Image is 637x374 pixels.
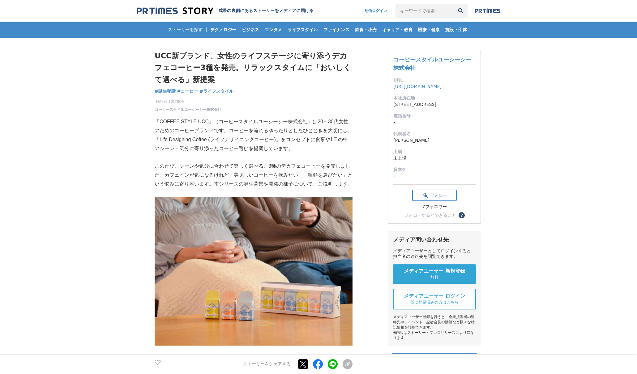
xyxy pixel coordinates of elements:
[416,22,442,38] a: 医療・健康
[393,131,476,137] dt: 代表者名
[155,162,353,188] p: このたび、シーンや気分に合わせて楽しく選べる、3種のデカフェコーヒーを発売しました。カフェインが気になるけれど「美味しいコーヒーを飲みたい」「種類を選びたい」という悩みに寄り添います。本シリーズ...
[404,293,465,300] span: メディアユーザー ログイン
[410,300,459,305] span: 既に登録済みの方はこちら
[321,27,352,32] span: ファイナンス
[208,22,239,38] a: テクノロジー
[395,4,454,18] input: キーワードで検索
[155,117,353,153] p: 「COFFEE STYLE UCC」（コーヒースタイルユーシーシー株式会社）は20～30代女性のためのコーヒーブランドです。コーヒーを淹れるゆったりとしたひとときを大切にし、「Life Desi...
[393,101,476,108] dd: [STREET_ADDRESS]
[393,248,476,259] div: メディアユーザーとしてログインすると、担当者の連絡先を閲覧できます。
[430,275,438,280] span: 無料
[262,22,284,38] a: エンタメ
[380,22,415,38] a: キャリア・教育
[137,7,213,15] img: 成果の裏側にあるストーリーをメディアに届ける
[393,56,471,71] a: コーヒースタイルユーシーシー株式会社
[393,236,476,243] div: メディア問い合わせ先
[177,88,198,95] a: #コーヒー
[358,4,393,18] a: 配信ログイン
[218,8,314,14] h2: 成果の裏側にあるストーリーをメディアに届ける
[443,27,469,32] span: 施設・団体
[443,22,469,38] a: 施設・団体
[404,268,465,275] span: メディアユーザー 新規登録
[393,137,476,144] dd: [PERSON_NAME]
[177,88,198,94] span: #コーヒー
[155,50,353,86] h1: UCC新ブランド、女性のライフステージに寄り添うデカフェコーヒー3種を発売。リラックスタイムに「おいしくて選べる」新提案
[239,22,262,38] a: ビジネス
[460,213,464,217] span: ？
[393,149,476,155] dt: 上場
[412,190,457,201] button: フォロー
[239,27,262,32] span: ビジネス
[243,362,291,367] p: ストーリーをシェアする
[208,27,239,32] span: テクノロジー
[155,88,176,95] a: #誕生秘話
[155,197,353,346] img: thumbnail_d32900c0-e313-11ed-9f82-d955af3baf7b.jpg
[321,22,352,38] a: ファイナンス
[393,84,442,89] a: [URL][DOMAIN_NAME]
[199,88,233,94] span: #ライフスタイル
[353,22,379,38] a: 飲食・小売
[393,289,476,309] a: メディアユーザー ログイン 既に登録済みの方はこちら
[393,95,476,101] dt: 本社所在地
[199,88,233,95] a: #ライフスタイル
[285,22,320,38] a: ライフスタイル
[412,204,457,210] div: 7フォロワー
[393,264,476,284] a: メディアユーザー 新規登録 無料
[404,213,456,217] div: フォローするとできること
[393,314,476,341] div: メディアユーザー登録を行うと、企業担当者の連絡先や、イベント・記者会見の情報など様々な特記情報を閲覧できます。 ※内容はストーリー・プレスリリースにより異なります。
[137,7,314,15] a: 成果の裏側にあるストーリーをメディアに届ける 成果の裏側にあるストーリーをメディアに届ける
[454,4,468,18] button: 検索
[393,77,476,83] dt: URL
[285,27,320,32] span: ライフスタイル
[353,27,379,32] span: 飲食・小売
[155,88,176,94] span: #誕生秘話
[155,99,221,104] span: [DATE] 10時00分
[262,27,284,32] span: エンタメ
[380,27,415,32] span: キャリア・教育
[416,27,442,32] span: 医療・健康
[155,366,161,369] p: 3
[393,166,476,173] dt: 資本金
[155,107,221,112] a: コーヒースタイルユーシーシー株式会社
[393,119,476,126] dd: -
[393,113,476,119] dt: 電話番号
[393,173,476,179] dd: -
[475,8,500,13] img: prtimes
[459,212,465,218] button: ？
[392,353,477,366] a: ストーリー素材ダウンロード
[393,155,476,162] dd: 未上場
